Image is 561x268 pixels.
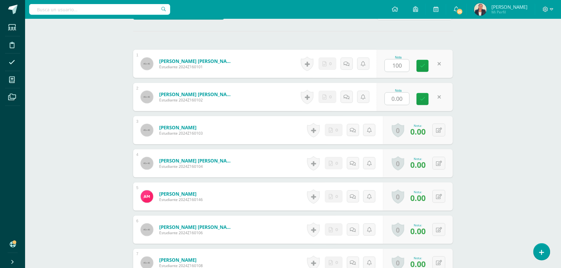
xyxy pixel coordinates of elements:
[159,91,234,97] a: [PERSON_NAME] [PERSON_NAME]
[159,224,234,230] a: [PERSON_NAME] [PERSON_NAME]
[392,123,404,137] a: 0
[159,164,234,169] span: Estudiante 2024Z160104
[159,58,234,64] a: [PERSON_NAME] [PERSON_NAME]
[329,91,332,103] span: 0
[141,58,153,70] img: 45x45
[410,256,426,260] div: Nota:
[491,4,527,10] span: [PERSON_NAME]
[474,3,487,16] img: 8bc7430e3f8928aa100dcf47602cf1d2.png
[159,97,234,103] span: Estudiante 2024Z160102
[410,190,426,194] div: Nota:
[410,157,426,161] div: Nota:
[456,8,463,15] span: 25
[336,224,338,235] span: 0
[410,159,426,170] span: 0.00
[159,257,203,263] a: [PERSON_NAME]
[392,223,404,237] a: 0
[159,64,234,70] span: Estudiante 2024Z160101
[410,193,426,203] span: 0.00
[159,230,234,235] span: Estudiante 2024Z160106
[410,123,426,128] div: Nota:
[392,156,404,171] a: 0
[29,4,170,15] input: Busca un usuario...
[336,191,338,202] span: 0
[141,124,153,137] img: 45x45
[410,223,426,227] div: Nota:
[336,157,338,169] span: 0
[385,59,409,72] input: 0-100.0
[141,157,153,170] img: 45x45
[410,126,426,137] span: 0.00
[385,89,412,92] div: Nota
[159,124,203,131] a: [PERSON_NAME]
[159,191,203,197] a: [PERSON_NAME]
[410,226,426,236] span: 0.00
[159,157,234,164] a: [PERSON_NAME] [PERSON_NAME]
[159,131,203,136] span: Estudiante 2024Z160103
[385,93,409,105] input: 0-100.0
[329,58,332,70] span: 0
[392,189,404,204] a: 0
[141,224,153,236] img: 45x45
[141,91,153,103] img: 45x45
[141,190,153,203] img: 691056b2a32156521bae7aa8c0c995f9.png
[336,124,338,136] span: 0
[159,197,203,202] span: Estudiante 2024Z160146
[385,56,412,59] div: Nota
[491,9,527,15] span: Mi Perfil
